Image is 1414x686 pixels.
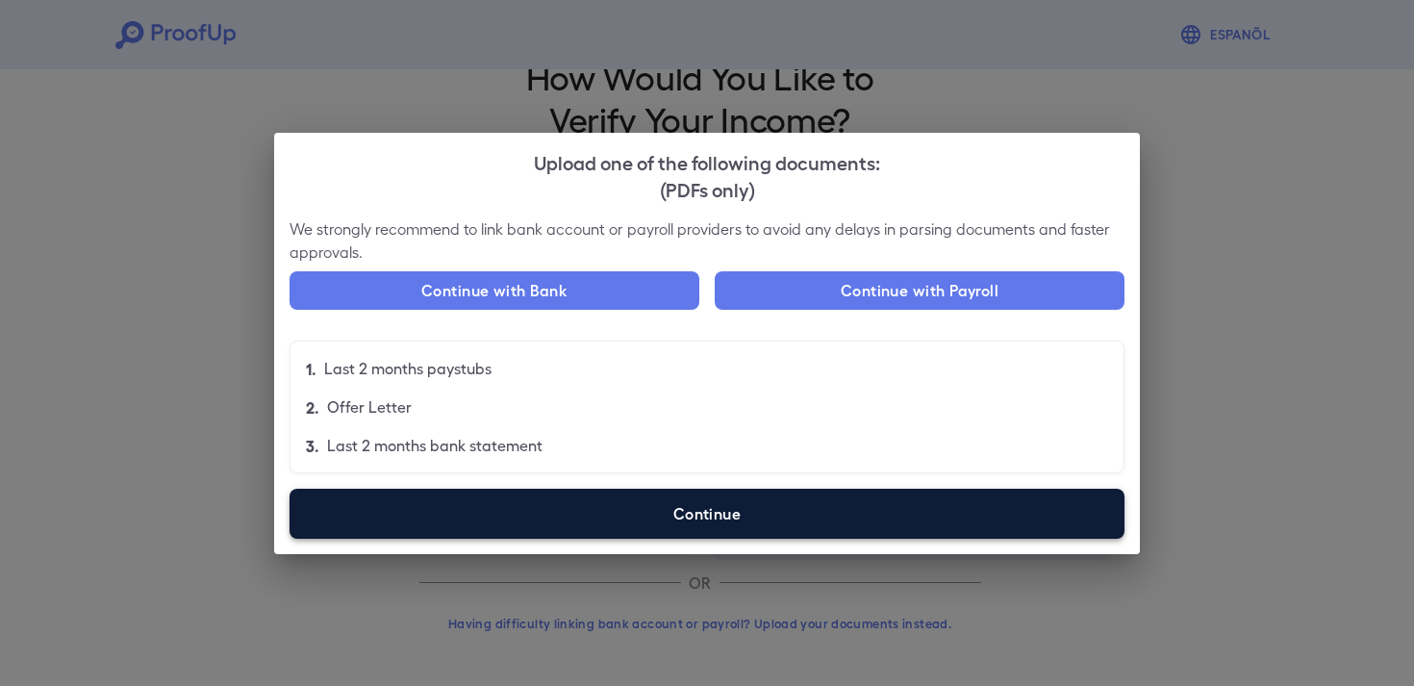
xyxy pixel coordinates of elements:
[290,271,699,310] button: Continue with Bank
[306,357,316,380] p: 1.
[290,489,1124,539] label: Continue
[274,133,1140,217] h2: Upload one of the following documents:
[327,395,412,419] p: Offer Letter
[290,217,1124,264] p: We strongly recommend to link bank account or payroll providers to avoid any delays in parsing do...
[715,271,1124,310] button: Continue with Payroll
[290,175,1124,202] div: (PDFs only)
[324,357,492,380] p: Last 2 months paystubs
[327,434,543,457] p: Last 2 months bank statement
[306,434,319,457] p: 3.
[306,395,319,419] p: 2.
